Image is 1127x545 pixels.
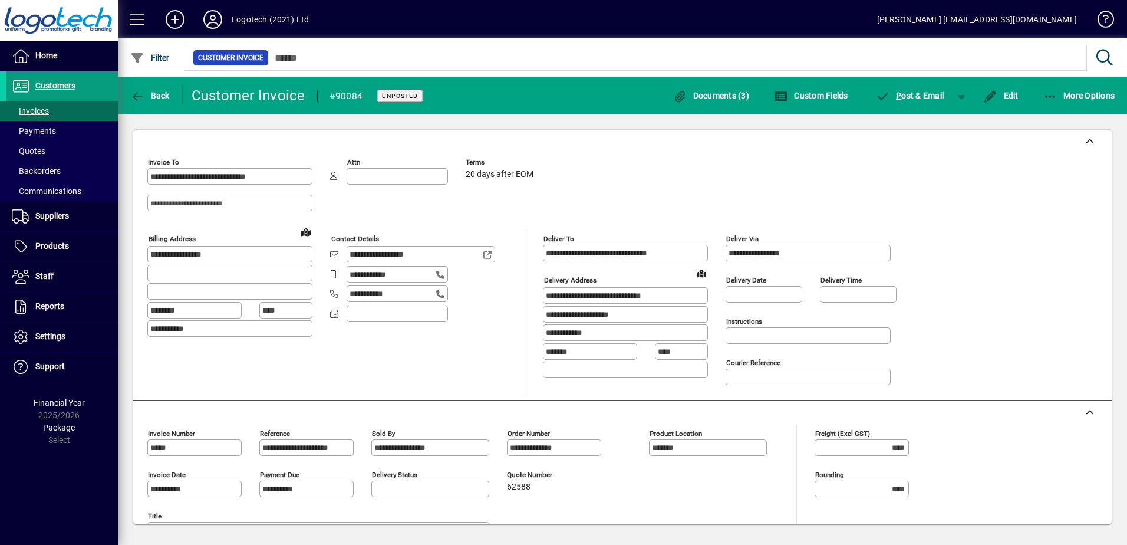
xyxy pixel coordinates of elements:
a: Staff [6,262,118,291]
mat-label: Invoice date [148,471,186,479]
mat-label: Delivery date [726,276,766,284]
span: Staff [35,271,54,281]
a: Quotes [6,141,118,161]
mat-label: Delivery status [372,471,417,479]
app-page-header-button: Back [118,85,183,106]
mat-label: Order number [508,429,550,438]
a: Backorders [6,161,118,181]
button: Post & Email [870,85,950,106]
span: Products [35,241,69,251]
button: Edit [980,85,1021,106]
a: View on map [692,264,711,283]
mat-label: Product location [650,429,702,438]
span: Reports [35,301,64,311]
span: Backorders [12,166,61,176]
button: Profile [194,9,232,30]
span: Back [130,91,170,100]
button: Add [156,9,194,30]
a: Support [6,352,118,382]
mat-label: Instructions [726,317,762,326]
div: Logotech (2021) Ltd [232,10,309,29]
span: Home [35,51,57,60]
a: Settings [6,322,118,352]
a: Payments [6,121,118,141]
span: P [896,91,901,100]
div: #90084 [329,87,363,106]
a: Suppliers [6,202,118,231]
span: Payments [12,126,56,136]
span: Communications [12,186,81,196]
span: Edit [983,91,1019,100]
mat-label: Reference [260,429,290,438]
span: Documents (3) [673,91,749,100]
span: Package [43,423,75,432]
span: Quote number [507,471,578,479]
button: Documents (3) [670,85,752,106]
button: More Options [1040,85,1118,106]
button: Back [127,85,173,106]
a: View on map [296,222,315,241]
mat-label: Invoice number [148,429,195,438]
button: Filter [127,47,173,68]
button: Custom Fields [771,85,851,106]
span: 62588 [507,482,530,492]
span: ost & Email [876,91,944,100]
span: Settings [35,331,65,341]
mat-label: Rounding [815,471,843,479]
mat-label: Deliver via [726,235,759,243]
span: Terms [466,159,536,166]
span: Support [35,362,65,371]
span: Custom Fields [774,91,848,100]
span: Suppliers [35,211,69,221]
a: Invoices [6,101,118,121]
div: Customer Invoice [192,86,305,105]
a: Communications [6,181,118,201]
a: Home [6,41,118,71]
mat-label: Deliver To [543,235,574,243]
mat-label: Invoice To [148,158,179,166]
mat-label: Delivery time [820,276,862,284]
mat-label: Payment due [260,471,299,479]
span: Invoices [12,106,49,116]
span: Financial Year [34,398,85,408]
a: Products [6,232,118,261]
span: Unposted [382,92,418,100]
span: Filter [130,53,170,63]
mat-label: Freight (excl GST) [815,429,870,438]
div: [PERSON_NAME] [EMAIL_ADDRESS][DOMAIN_NAME] [877,10,1077,29]
span: More Options [1043,91,1115,100]
a: Reports [6,292,118,321]
mat-label: Attn [347,158,360,166]
span: Customers [35,81,75,90]
span: Customer Invoice [198,52,263,64]
span: 20 days after EOM [466,170,533,179]
span: Quotes [12,146,45,156]
mat-label: Title [148,512,162,520]
mat-label: Courier Reference [726,359,780,367]
a: Knowledge Base [1089,2,1112,41]
mat-label: Sold by [372,429,395,438]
